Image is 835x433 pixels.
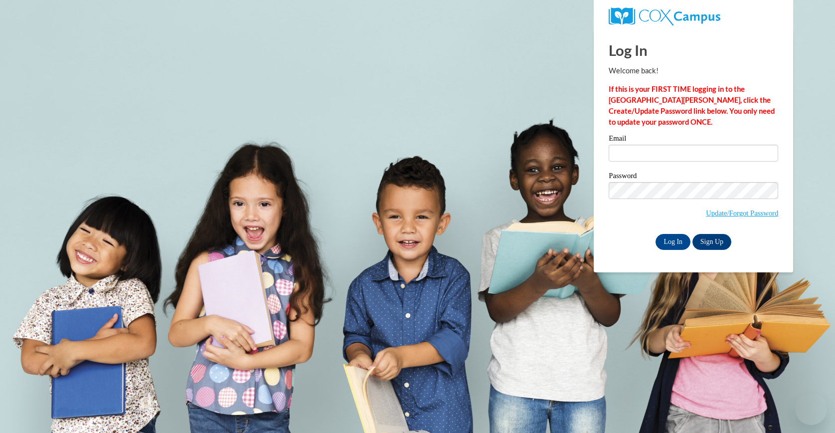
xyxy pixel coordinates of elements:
strong: If this is your FIRST TIME logging in to the [GEOGRAPHIC_DATA][PERSON_NAME], click the Create/Upd... [609,85,775,126]
label: Email [609,135,778,145]
a: COX Campus [609,7,778,25]
input: Log In [656,234,690,250]
img: COX Campus [609,7,720,25]
label: Password [609,172,778,182]
p: Welcome back! [609,65,778,76]
h1: Log In [609,40,778,60]
a: Sign Up [692,234,731,250]
a: Update/Forgot Password [706,209,778,217]
iframe: Button to launch messaging window [795,393,827,425]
